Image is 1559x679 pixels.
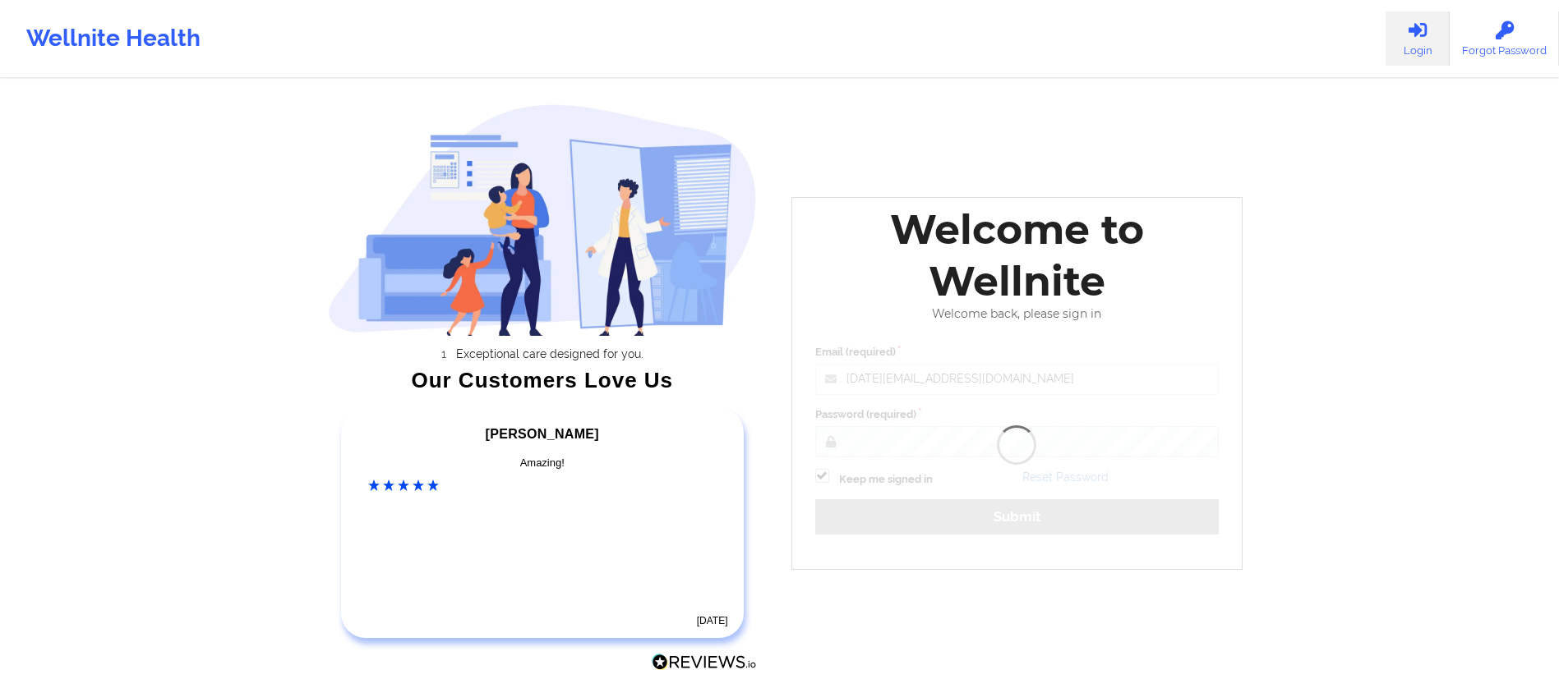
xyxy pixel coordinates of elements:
[343,347,757,360] li: Exceptional care designed for you.
[328,372,757,388] div: Our Customers Love Us
[804,307,1231,321] div: Welcome back, please sign in
[652,654,757,675] a: Reviews.io Logo
[697,615,728,626] time: [DATE]
[1450,11,1559,66] a: Forgot Password
[368,455,717,471] div: Amazing!
[1386,11,1450,66] a: Login
[328,103,757,336] img: wellnite-auth-hero_200.c722682e.png
[652,654,757,671] img: Reviews.io Logo
[804,204,1231,307] div: Welcome to Wellnite
[486,427,599,441] span: [PERSON_NAME]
